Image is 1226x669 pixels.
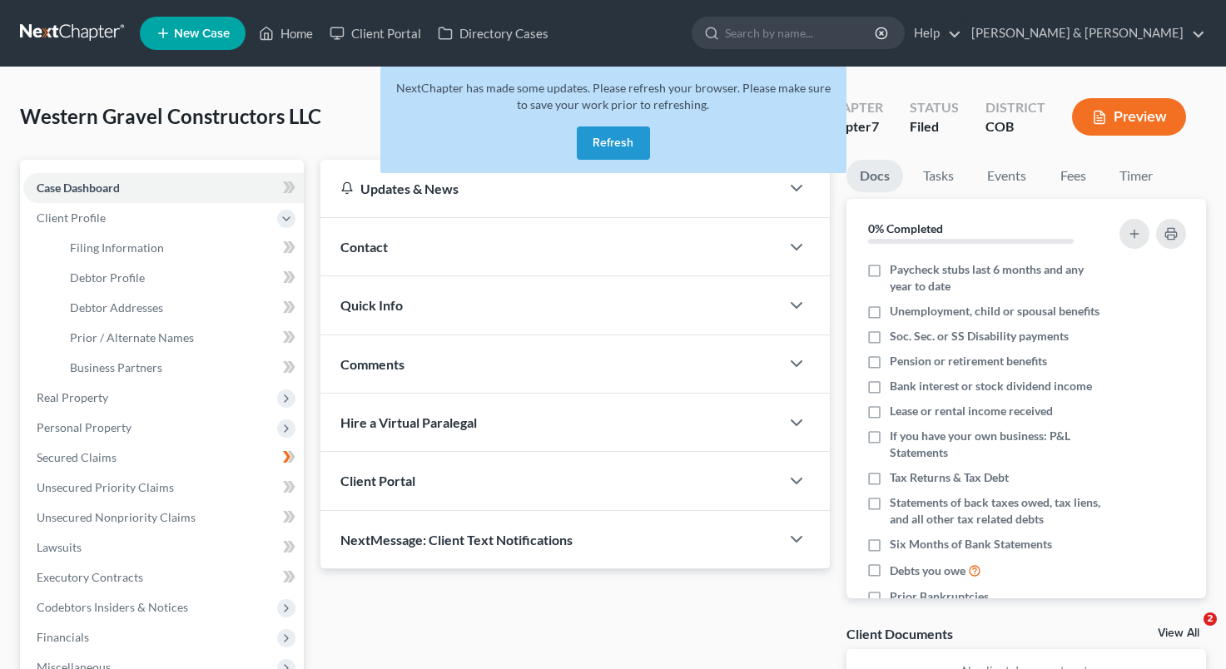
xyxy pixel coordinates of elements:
div: Filed [910,117,959,136]
span: Debtor Addresses [70,300,163,315]
span: Western Gravel Constructors LLC [20,104,321,128]
div: District [985,98,1045,117]
span: Statements of back taxes owed, tax liens, and all other tax related debts [890,494,1102,528]
span: Client Profile [37,211,106,225]
span: 2 [1204,612,1217,626]
div: Chapter [822,98,883,117]
a: Tasks [910,160,967,192]
span: 7 [871,118,879,134]
div: Status [910,98,959,117]
a: Case Dashboard [23,173,304,203]
span: Real Property [37,390,108,404]
span: Debts you owe [890,562,965,579]
span: NextChapter has made some updates. Please refresh your browser. Please make sure to save your wor... [396,81,831,111]
a: Secured Claims [23,443,304,473]
span: Paycheck stubs last 6 months and any year to date [890,261,1102,295]
span: Unsecured Nonpriority Claims [37,510,196,524]
span: Personal Property [37,420,132,434]
span: Unemployment, child or spousal benefits [890,303,1099,320]
a: Prior / Alternate Names [57,323,304,353]
span: Debtor Profile [70,270,145,285]
a: Lawsuits [23,533,304,562]
span: Executory Contracts [37,570,143,584]
span: Hire a Virtual Paralegal [340,414,477,430]
a: [PERSON_NAME] & [PERSON_NAME] [963,18,1205,48]
span: Secured Claims [37,450,117,464]
a: Unsecured Priority Claims [23,473,304,503]
input: Search by name... [725,17,877,48]
span: Case Dashboard [37,181,120,195]
a: Help [906,18,961,48]
a: Timer [1106,160,1166,192]
div: COB [985,117,1045,136]
span: Tax Returns & Tax Debt [890,469,1009,486]
div: Updates & News [340,180,760,197]
span: Six Months of Bank Statements [890,536,1052,553]
span: NextMessage: Client Text Notifications [340,532,573,548]
a: Docs [846,160,903,192]
a: Client Portal [321,18,429,48]
div: Client Documents [846,625,953,642]
span: Bank interest or stock dividend income [890,378,1092,394]
a: Debtor Profile [57,263,304,293]
a: Directory Cases [429,18,557,48]
span: Prior Bankruptcies [890,588,989,605]
span: Pension or retirement benefits [890,353,1047,369]
span: Contact [340,239,388,255]
a: Business Partners [57,353,304,383]
span: Comments [340,356,405,372]
span: Lease or rental income received [890,403,1053,419]
a: Home [251,18,321,48]
a: Events [974,160,1040,192]
a: Debtor Addresses [57,293,304,323]
strong: 0% Completed [868,221,943,235]
a: View All [1158,627,1199,639]
span: New Case [174,27,230,40]
span: Financials [37,630,89,644]
span: Soc. Sec. or SS Disability payments [890,328,1069,344]
span: Quick Info [340,297,403,313]
span: Prior / Alternate Names [70,330,194,344]
div: Chapter [822,117,883,136]
button: Preview [1072,98,1186,136]
span: If you have your own business: P&L Statements [890,428,1102,461]
span: Filing Information [70,240,164,255]
span: Client Portal [340,473,415,488]
button: Refresh [577,126,650,160]
span: Lawsuits [37,540,82,554]
a: Filing Information [57,233,304,263]
span: Business Partners [70,360,162,374]
a: Executory Contracts [23,562,304,592]
iframe: Intercom live chat [1169,612,1209,652]
span: Unsecured Priority Claims [37,480,174,494]
span: Codebtors Insiders & Notices [37,600,188,614]
a: Unsecured Nonpriority Claims [23,503,304,533]
a: Fees [1046,160,1099,192]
